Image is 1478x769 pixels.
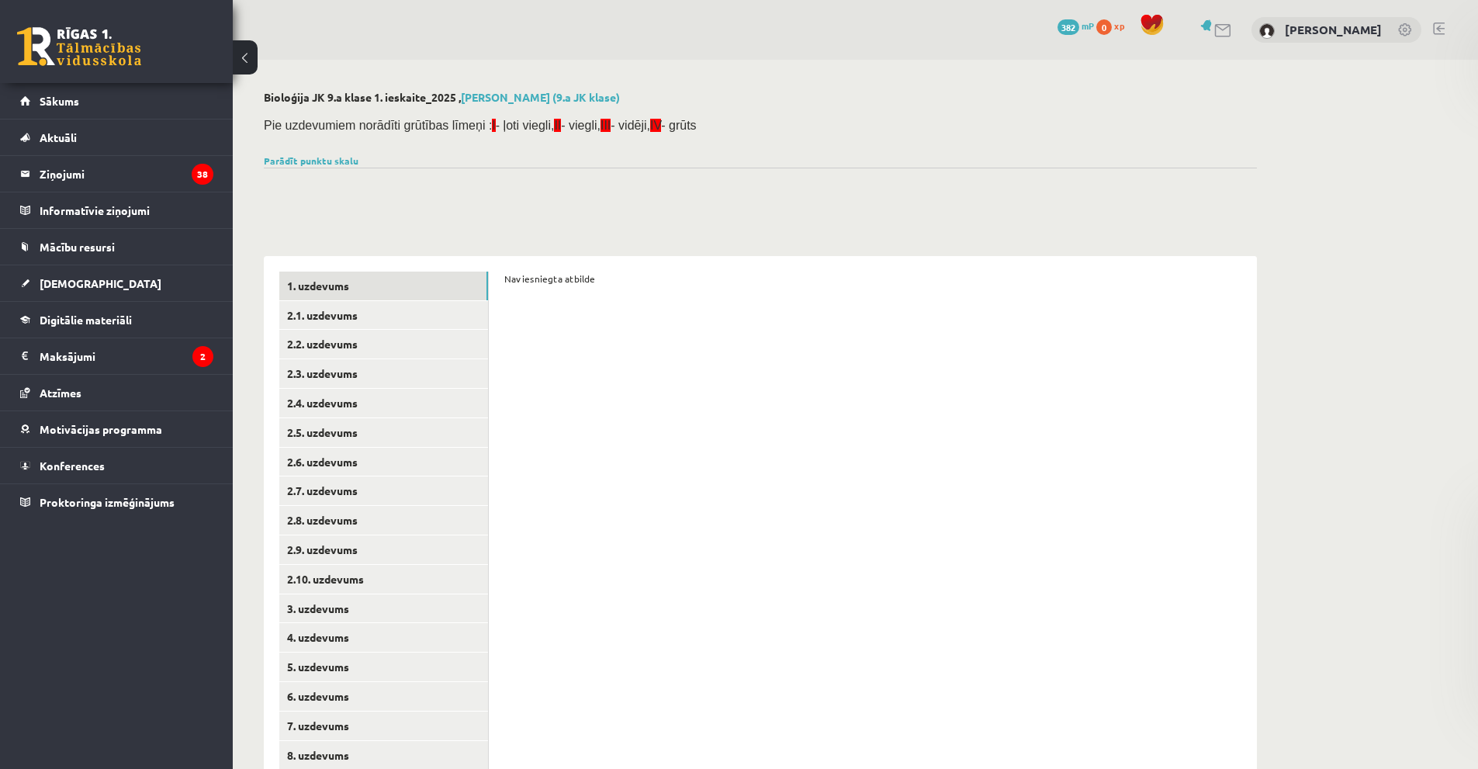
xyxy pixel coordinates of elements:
a: Motivācijas programma [20,411,213,447]
span: Konferences [40,459,105,473]
a: 2.5. uzdevums [279,418,488,447]
span: 382 [1057,19,1079,35]
a: 2.3. uzdevums [279,359,488,388]
a: Informatīvie ziņojumi [20,192,213,228]
a: 2.9. uzdevums [279,535,488,564]
span: mP [1082,19,1094,32]
i: 38 [192,164,213,185]
a: 2.7. uzdevums [279,476,488,505]
span: Digitālie materiāli [40,313,132,327]
a: Rīgas 1. Tālmācības vidusskola [17,27,141,66]
span: I [492,119,495,132]
a: Digitālie materiāli [20,302,213,338]
a: [PERSON_NAME] [1285,22,1382,37]
a: 382 mP [1057,19,1094,32]
span: Sākums [40,94,79,108]
span: Motivācijas programma [40,422,162,436]
a: 1. uzdevums [279,272,488,300]
a: Sākums [20,83,213,119]
a: [DEMOGRAPHIC_DATA] [20,265,213,301]
img: Mareks Krūza [1259,23,1275,39]
a: Mācību resursi [20,229,213,265]
span: 0 [1096,19,1112,35]
span: IV [650,119,661,132]
a: 2.10. uzdevums [279,565,488,594]
form: Nav iesniegta atbilde [504,272,1241,286]
a: 2.6. uzdevums [279,448,488,476]
span: III [601,119,611,132]
a: Proktoringa izmēģinājums [20,484,213,520]
a: Atzīmes [20,375,213,410]
a: 7. uzdevums [279,712,488,740]
legend: Maksājumi [40,338,213,374]
span: Aktuāli [40,130,77,144]
a: 3. uzdevums [279,594,488,623]
a: Maksājumi2 [20,338,213,374]
a: 2.1. uzdevums [279,301,488,330]
a: [PERSON_NAME] (9.a JK klase) [461,90,620,104]
a: Aktuāli [20,120,213,155]
a: 0 xp [1096,19,1132,32]
span: Mācību resursi [40,240,115,254]
span: Proktoringa izmēģinājums [40,495,175,509]
a: 5. uzdevums [279,653,488,681]
legend: Ziņojumi [40,156,213,192]
a: Ziņojumi38 [20,156,213,192]
legend: Informatīvie ziņojumi [40,192,213,228]
span: Pie uzdevumiem norādīti grūtības līmeņi : - ļoti viegli, - viegli, - vidēji, - grūts [264,119,697,132]
h2: Bioloģija JK 9.a klase 1. ieskaite_2025 , [264,91,1257,104]
a: 2.2. uzdevums [279,330,488,359]
a: 2.8. uzdevums [279,506,488,535]
span: II [554,119,561,132]
a: Konferences [20,448,213,483]
a: Parādīt punktu skalu [264,154,358,167]
span: [DEMOGRAPHIC_DATA] [40,276,161,290]
span: Atzīmes [40,386,81,400]
span: xp [1114,19,1124,32]
a: 2.4. uzdevums [279,389,488,417]
i: 2 [192,346,213,367]
a: 6. uzdevums [279,682,488,711]
a: 4. uzdevums [279,623,488,652]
